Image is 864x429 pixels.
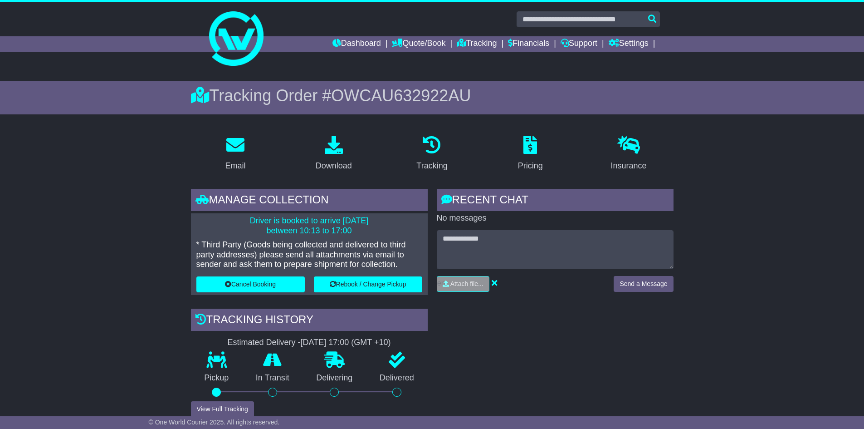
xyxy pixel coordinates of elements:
p: In Transit [242,373,303,383]
div: Pricing [518,160,543,172]
p: * Third Party (Goods being collected and delivered to third party addresses) please send all atta... [196,240,422,270]
div: Tracking [416,160,447,172]
p: Delivering [303,373,366,383]
button: Send a Message [614,276,673,292]
a: Dashboard [332,36,381,52]
a: Quote/Book [392,36,445,52]
p: No messages [437,213,674,223]
div: Estimated Delivery - [191,338,428,348]
div: RECENT CHAT [437,189,674,213]
div: Tracking Order # [191,86,674,105]
button: Cancel Booking [196,276,305,292]
div: [DATE] 17:00 (GMT +10) [301,338,391,348]
a: Settings [609,36,649,52]
a: Pricing [512,133,549,175]
div: Download [316,160,352,172]
a: Financials [508,36,549,52]
a: Download [310,133,358,175]
p: Pickup [191,373,243,383]
a: Insurance [605,133,653,175]
div: Manage collection [191,189,428,213]
a: Tracking [457,36,497,52]
p: Driver is booked to arrive [DATE] between 10:13 to 17:00 [196,216,422,236]
div: Insurance [611,160,647,172]
p: Delivered [366,373,428,383]
button: View Full Tracking [191,401,254,417]
div: Tracking history [191,309,428,333]
button: Rebook / Change Pickup [314,276,422,292]
a: Tracking [410,133,453,175]
span: © One World Courier 2025. All rights reserved. [149,419,280,426]
a: Support [561,36,597,52]
span: OWCAU632922AU [331,86,471,105]
div: Email [225,160,245,172]
a: Email [219,133,251,175]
